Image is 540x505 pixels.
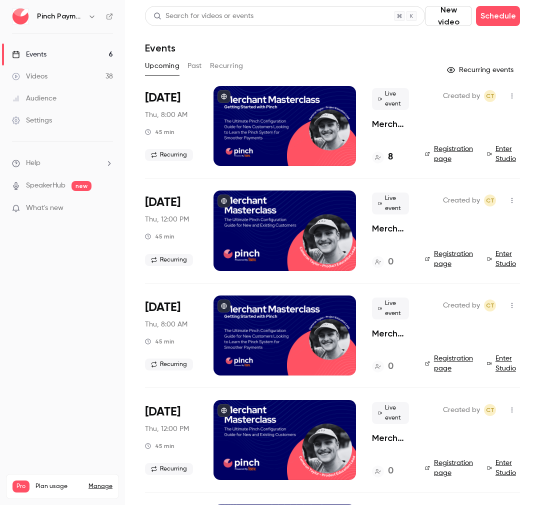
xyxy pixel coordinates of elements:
[443,299,480,311] span: Created by
[484,404,496,416] span: Cameron Taylor
[425,6,472,26] button: New video
[372,255,393,269] a: 0
[12,8,28,24] img: Pinch Payments
[145,424,189,434] span: Thu, 12:00 PM
[487,458,520,478] a: Enter Studio
[486,90,494,102] span: CT
[145,463,193,475] span: Recurring
[388,255,393,269] h4: 0
[425,249,475,269] a: Registration page
[145,319,187,329] span: Thu, 8:00 AM
[372,222,409,234] a: Merchant Masterclass - Business Readiness Edition
[487,249,520,269] a: Enter Studio
[443,90,480,102] span: Created by
[145,337,174,345] div: 45 min
[12,71,47,81] div: Videos
[12,115,52,125] div: Settings
[484,194,496,206] span: Cameron Taylor
[145,128,174,136] div: 45 min
[145,42,175,54] h1: Events
[372,327,409,339] a: Merchant Masterclass - Getting Started with Pinch
[388,464,393,478] h4: 0
[476,6,520,26] button: Schedule
[101,204,113,213] iframe: Noticeable Trigger
[145,58,179,74] button: Upcoming
[145,295,197,375] div: Sep 18 Thu, 8:00 AM (Australia/Brisbane)
[145,358,193,370] span: Recurring
[26,158,40,168] span: Help
[12,49,46,59] div: Events
[88,482,112,490] a: Manage
[486,299,494,311] span: CT
[372,360,393,373] a: 0
[443,404,480,416] span: Created by
[487,353,520,373] a: Enter Studio
[145,110,187,120] span: Thu, 8:00 AM
[442,62,520,78] button: Recurring events
[26,203,63,213] span: What's new
[210,58,243,74] button: Recurring
[484,299,496,311] span: Cameron Taylor
[71,181,91,191] span: new
[443,194,480,206] span: Created by
[35,482,82,490] span: Plan usage
[372,432,409,444] a: Merchant Masterclass - Business Readiness Edition
[145,214,189,224] span: Thu, 12:00 PM
[372,297,409,319] span: Live event
[37,11,84,21] h6: Pinch Payments
[153,11,253,21] div: Search for videos or events
[486,404,494,416] span: CT
[12,158,113,168] li: help-dropdown-opener
[145,194,180,210] span: [DATE]
[372,464,393,478] a: 0
[145,190,197,270] div: Sep 4 Thu, 12:00 PM (Australia/Brisbane)
[484,90,496,102] span: Cameron Taylor
[425,144,475,164] a: Registration page
[486,194,494,206] span: CT
[145,254,193,266] span: Recurring
[372,192,409,214] span: Live event
[372,402,409,424] span: Live event
[145,442,174,450] div: 45 min
[145,86,197,166] div: Aug 21 Thu, 8:00 AM (Australia/Brisbane)
[388,360,393,373] h4: 0
[12,480,29,492] span: Pro
[388,150,393,164] h4: 8
[372,150,393,164] a: 8
[145,404,180,420] span: [DATE]
[26,180,65,191] a: SpeakerHub
[145,299,180,315] span: [DATE]
[145,149,193,161] span: Recurring
[187,58,202,74] button: Past
[425,458,475,478] a: Registration page
[12,93,56,103] div: Audience
[145,232,174,240] div: 45 min
[425,353,475,373] a: Registration page
[145,400,197,480] div: Oct 2 Thu, 12:00 PM (Australia/Brisbane)
[487,144,520,164] a: Enter Studio
[372,88,409,110] span: Live event
[372,118,409,130] a: Merchant Masterclass - Getting Started with Pinch
[145,90,180,106] span: [DATE]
